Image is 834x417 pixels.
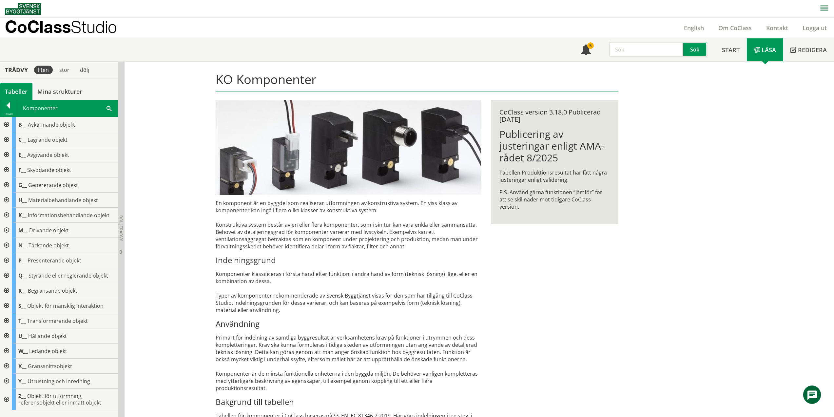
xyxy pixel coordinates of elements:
span: Avkännande objekt [28,121,75,128]
span: Materialbehandlande objekt [28,197,98,204]
input: Sök [609,42,683,57]
span: B__ [18,121,27,128]
span: Z__ [18,392,26,400]
a: Kontakt [759,24,795,32]
span: X__ [18,363,27,370]
span: Informationsbehandlande objekt [28,212,109,219]
span: Utrustning och inredning [28,378,90,385]
span: Dölj trädvy [118,215,124,241]
span: Lagrande objekt [28,136,68,143]
span: S__ [18,302,26,309]
span: C__ [18,136,26,143]
span: Täckande objekt [29,242,69,249]
span: Avgivande objekt [27,151,69,158]
div: Komponenter [17,100,118,116]
span: Notifikationer [581,45,591,56]
p: P.S. Använd gärna funktionen ”Jämför” för att se skillnader mot tidigare CoClass version. [499,189,610,210]
img: Svensk Byggtjänst [5,3,41,15]
h3: Indelningsgrund [216,255,481,265]
span: Gränssnittsobjekt [28,363,72,370]
span: F__ [18,166,26,174]
span: E__ [18,151,26,158]
p: CoClass [5,23,117,31]
div: stor [55,66,73,74]
a: Start [715,38,747,61]
span: Presenterande objekt [28,257,81,264]
span: N__ [18,242,27,249]
span: R__ [18,287,27,294]
div: Trädvy [1,66,31,73]
a: Redigera [783,38,834,61]
a: English [677,24,711,32]
span: Studio [71,17,117,36]
a: Om CoClass [711,24,759,32]
div: Tillbaka [0,111,17,116]
span: M__ [18,227,28,234]
a: Logga ut [795,24,834,32]
span: H__ [18,197,27,204]
img: pilotventiler.jpg [216,100,481,195]
span: Begränsande objekt [28,287,77,294]
span: Skyddande objekt [27,166,71,174]
span: Genererande objekt [28,181,78,189]
span: K__ [18,212,27,219]
span: Styrande eller reglerande objekt [29,272,108,279]
span: Y__ [18,378,26,385]
span: Q__ [18,272,27,279]
span: Transformerande objekt [27,317,88,324]
span: P__ [18,257,26,264]
span: U__ [18,332,27,340]
div: dölj [76,66,93,74]
div: CoClass version 3.18.0 Publicerad [DATE] [499,109,610,123]
span: Ledande objekt [29,347,67,355]
h1: KO Komponenter [216,72,618,92]
div: liten [34,66,53,74]
a: Läsa [747,38,783,61]
span: W__ [18,347,28,355]
h3: Användning [216,319,481,329]
span: Objekt för mänsklig interaktion [27,302,104,309]
span: T__ [18,317,26,324]
span: Sök i tabellen [107,105,112,112]
span: Objekt för utformning, referensobjekt eller inmätt objekt [18,392,101,406]
span: Start [722,46,740,54]
a: CoClassStudio [5,18,131,38]
span: Hållande objekt [28,332,67,340]
span: Redigera [798,46,827,54]
span: Läsa [762,46,776,54]
h3: Bakgrund till tabellen [216,397,481,407]
div: 5 [587,42,594,49]
a: 5 [573,38,598,61]
p: Tabellen Produktionsresultat har fått några justeringar enligt validering. [499,169,610,183]
button: Sök [683,42,708,57]
span: Drivande objekt [29,227,68,234]
a: Mina strukturer [32,83,87,100]
span: G__ [18,181,27,189]
h1: Publicering av justeringar enligt AMA-rådet 8/2025 [499,128,610,164]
